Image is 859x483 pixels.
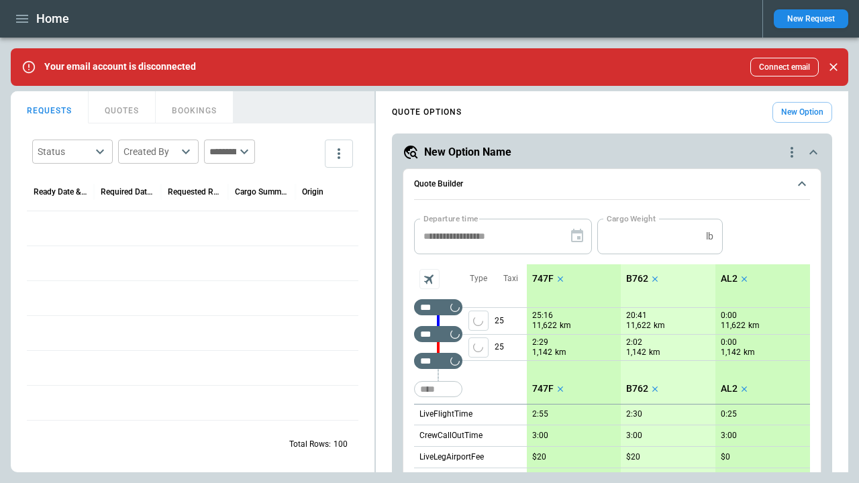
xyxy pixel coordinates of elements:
p: Taxi [503,273,518,284]
button: REQUESTS [11,91,89,123]
p: km [649,347,660,358]
label: Departure time [423,213,478,224]
p: AL2 [721,383,738,394]
p: km [560,320,571,331]
p: 3:00 [721,431,737,441]
p: 25:16 [532,311,553,321]
p: 11,622 [626,320,651,331]
div: Too short [414,381,462,397]
p: 25 [495,308,527,334]
button: left aligned [468,311,489,331]
div: quote-option-actions [784,144,800,160]
div: Too short [414,326,462,342]
p: $20 [532,452,546,462]
h1: Home [36,11,69,27]
p: km [748,320,760,331]
p: 2:30 [626,409,642,419]
button: Quote Builder [414,169,810,200]
p: CrewCallOutTime [419,430,483,441]
div: Required Date & Time (UTC) [101,187,154,197]
p: Your email account is disconnected [44,61,196,72]
p: 1,142 [626,347,646,358]
p: B762 [626,273,648,284]
p: 3:00 [626,431,642,441]
p: 1,142 [532,347,552,358]
p: $0 [721,452,730,462]
div: Too short [414,353,462,369]
div: Status [38,145,91,158]
div: Requested Route [168,187,221,197]
label: Cargo Weight [607,213,656,224]
span: Aircraft selection [419,269,440,289]
p: $20 [626,452,640,462]
span: Type of sector [468,311,489,331]
p: Total Rows: [289,439,331,450]
div: Created By [123,145,177,158]
button: left aligned [468,337,489,358]
p: LiveLegAirportFee [419,451,484,463]
div: dismiss [824,52,843,82]
p: Type [470,273,487,284]
button: New Option [772,102,832,123]
p: 0:00 [721,311,737,321]
div: Ready Date & Time (UTC) [34,187,87,197]
p: 2:02 [626,337,642,347]
p: 20:41 [626,311,647,321]
p: 0:25 [721,409,737,419]
p: 100 [334,439,348,450]
p: 11,622 [721,320,746,331]
p: km [555,347,566,358]
p: 2:55 [532,409,548,419]
p: 747F [532,273,554,284]
button: QUOTES [89,91,156,123]
p: AL2 [721,273,738,284]
p: 1,142 [721,347,741,358]
p: 747F [532,383,554,394]
button: New Option Namequote-option-actions [403,144,821,160]
p: B762 [626,383,648,394]
button: Connect email [750,58,819,76]
div: Cargo Summary [235,187,289,197]
div: Origin [302,187,323,197]
p: 0:00 [721,337,737,347]
p: lb [706,231,713,242]
h4: QUOTE OPTIONS [392,109,462,115]
span: Type of sector [468,337,489,358]
p: 2:29 [532,337,548,347]
p: 25 [495,335,527,360]
p: km [654,320,665,331]
h5: New Option Name [424,145,511,160]
p: km [744,347,755,358]
button: New Request [774,9,848,28]
button: Close [824,58,843,76]
h6: Quote Builder [414,180,463,189]
p: LiveFlightTime [419,409,472,420]
button: more [325,140,353,168]
p: 11,622 [532,320,557,331]
div: Too short [414,299,462,315]
button: BOOKINGS [156,91,234,123]
p: 3:00 [532,431,548,441]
